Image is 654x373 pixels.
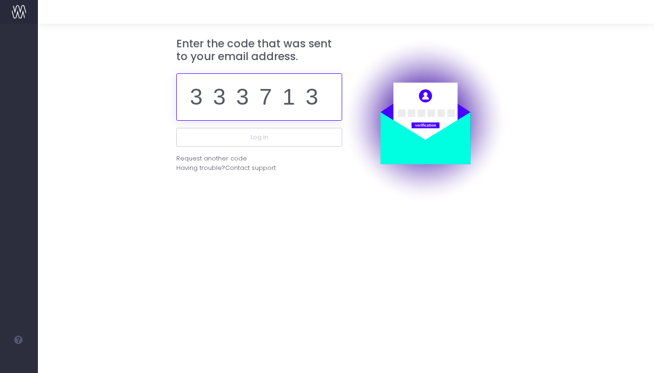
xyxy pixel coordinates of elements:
[225,163,276,173] span: Contact support
[176,37,342,63] h3: Enter the code that was sent to your email address.
[176,128,342,147] button: Log in
[12,354,26,368] img: images/default_profile_image.png
[342,37,508,203] img: auth.png
[176,163,342,173] div: Having trouble?
[176,154,247,163] div: Request another code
